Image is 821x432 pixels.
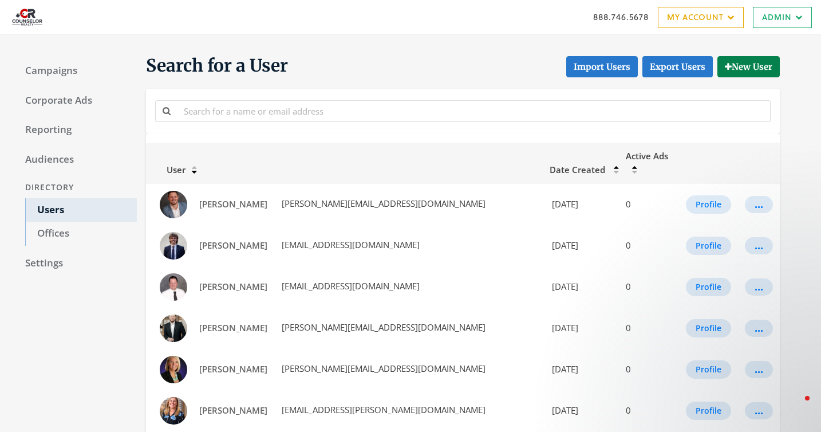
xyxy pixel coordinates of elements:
a: Users [25,198,137,222]
img: Adwerx [9,3,45,32]
td: 0 [619,266,679,308]
img: Adam Cole profile [160,191,187,218]
span: Search for a User [146,54,288,77]
button: Import Users [566,56,638,77]
img: Alexis Peters profile [160,356,187,383]
td: 0 [619,308,679,349]
a: [PERSON_NAME] [192,276,275,297]
td: 0 [619,225,679,266]
button: ... [745,237,773,254]
button: Profile [686,237,731,255]
i: Search for a name or email address [163,107,171,115]
span: [PERSON_NAME][EMAIL_ADDRESS][DOMAIN_NAME] [279,198,486,209]
span: [PERSON_NAME][EMAIL_ADDRESS][DOMAIN_NAME] [279,321,486,333]
button: ... [745,278,773,296]
span: [PERSON_NAME] [199,198,267,210]
span: [PERSON_NAME] [199,404,267,416]
a: Admin [753,7,812,28]
button: ... [745,402,773,419]
td: [DATE] [543,266,619,308]
a: Reporting [14,118,137,142]
a: Export Users [642,56,713,77]
input: Search for a name or email address [177,100,771,121]
span: User [153,164,185,175]
span: Date Created [550,164,605,175]
img: Alex Negro profile [160,315,187,342]
td: [DATE] [543,184,619,225]
a: [PERSON_NAME] [192,317,275,339]
a: Offices [25,222,137,246]
div: ... [755,410,763,411]
span: [EMAIL_ADDRESS][DOMAIN_NAME] [279,239,420,250]
span: [PERSON_NAME][EMAIL_ADDRESS][DOMAIN_NAME] [279,363,486,374]
td: [DATE] [543,390,619,431]
a: [PERSON_NAME] [192,235,275,256]
a: 888.746.5678 [593,11,649,23]
td: 0 [619,184,679,225]
a: [PERSON_NAME] [192,359,275,380]
iframe: Intercom live chat [782,393,810,421]
button: New User [717,56,780,77]
td: 0 [619,390,679,431]
button: ... [745,196,773,213]
a: Campaigns [14,59,137,83]
img: Alex Dergam-Larson profile [160,273,187,301]
div: ... [755,286,763,288]
div: ... [755,204,763,205]
a: My Account [658,7,744,28]
button: Profile [686,319,731,337]
img: Amber Boen profile [160,397,187,425]
td: [DATE] [543,349,619,390]
div: ... [755,245,763,246]
img: Alex Brink profile [160,232,187,260]
a: Audiences [14,148,137,172]
span: [PERSON_NAME] [199,281,267,292]
button: Profile [686,402,731,420]
a: Settings [14,252,137,276]
a: Corporate Ads [14,89,137,113]
a: [PERSON_NAME] [192,400,275,421]
button: Profile [686,278,731,296]
td: [DATE] [543,308,619,349]
span: Active Ads [626,150,668,162]
button: ... [745,320,773,337]
button: Profile [686,195,731,214]
span: [PERSON_NAME] [199,363,267,375]
span: [PERSON_NAME] [199,322,267,333]
div: Directory [14,177,137,198]
span: [EMAIL_ADDRESS][PERSON_NAME][DOMAIN_NAME] [279,404,486,415]
td: [DATE] [543,225,619,266]
span: [PERSON_NAME] [199,239,267,251]
span: [EMAIL_ADDRESS][DOMAIN_NAME] [279,280,420,292]
a: [PERSON_NAME] [192,194,275,215]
